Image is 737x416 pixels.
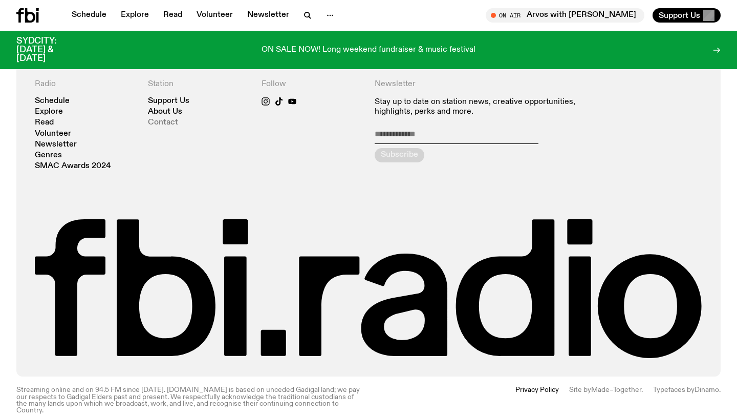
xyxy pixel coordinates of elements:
[641,386,643,393] span: .
[515,387,559,414] a: Privacy Policy
[35,97,70,105] a: Schedule
[157,8,188,23] a: Read
[35,130,71,138] a: Volunteer
[486,8,644,23] button: On AirArvos with [PERSON_NAME]
[148,108,182,116] a: About Us
[262,46,475,55] p: ON SALE NOW! Long weekend fundraiser & music festival
[591,386,641,393] a: Made–Together
[66,8,113,23] a: Schedule
[262,79,362,89] h4: Follow
[35,152,62,159] a: Genres
[148,79,249,89] h4: Station
[16,387,362,414] p: Streaming online and on 94.5 FM since [DATE]. [DOMAIN_NAME] is based on unceded Gadigal land; we ...
[375,79,589,89] h4: Newsletter
[35,162,111,170] a: SMAC Awards 2024
[35,141,77,149] a: Newsletter
[148,119,178,127] a: Contact
[35,108,63,116] a: Explore
[653,386,695,393] span: Typefaces by
[190,8,239,23] a: Volunteer
[35,79,136,89] h4: Radio
[653,8,721,23] button: Support Us
[569,386,591,393] span: Site by
[375,97,589,117] p: Stay up to date on station news, creative opportunities, highlights, perks and more.
[375,148,424,162] button: Subscribe
[695,386,719,393] a: Dinamo
[115,8,155,23] a: Explore
[719,386,721,393] span: .
[16,37,82,63] h3: SYDCITY: [DATE] & [DATE]
[148,97,189,105] a: Support Us
[659,11,700,20] span: Support Us
[35,119,54,127] a: Read
[241,8,295,23] a: Newsletter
